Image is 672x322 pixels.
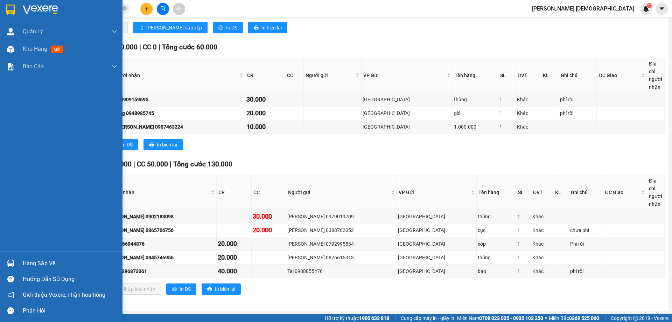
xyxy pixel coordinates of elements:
div: Khác [517,109,540,117]
th: SL [498,58,516,93]
span: In DS [121,141,133,149]
button: plus [140,3,153,15]
div: thùng [478,213,514,220]
div: chưa phí [570,226,602,234]
div: bao [478,267,514,275]
div: 1 [499,96,514,103]
span: notification [7,292,14,298]
span: Quản Lý [23,27,43,36]
div: Khác [532,267,552,275]
img: solution-icon [7,63,14,70]
div: [PERSON_NAME] 0876615313 [287,254,395,261]
div: phí rồi [560,109,595,117]
span: message [7,307,14,314]
span: caret-down [659,6,665,12]
img: icon-new-feature [643,6,649,12]
td: Sài Gòn [397,224,477,237]
span: down [112,29,117,34]
span: | [139,43,141,51]
th: Ghi chú [559,58,597,93]
td: Sài Gòn [362,120,453,134]
span: [PERSON_NAME].[DEMOGRAPHIC_DATA] [526,4,640,13]
div: Khác [532,254,552,261]
th: KL [541,58,559,93]
button: caret-down [656,3,668,15]
div: Khác [517,123,540,131]
div: 30.000 [253,212,285,221]
div: Dì 5 0766944876 [107,240,215,248]
th: KL [553,175,569,210]
img: logo-vxr [6,5,15,15]
th: CR [217,175,252,210]
span: CC 0 [143,43,157,51]
div: 40.000 [218,266,250,276]
span: ⚪️ [545,317,547,320]
td: Sài Gòn [397,237,477,251]
img: warehouse-icon [7,260,14,267]
span: CC 50.000 [137,160,168,168]
span: VP Gửi [399,189,469,196]
div: út cu 0396873361 [107,267,215,275]
span: mới [51,46,63,53]
div: [PERSON_NAME] 0845746956 [107,254,215,261]
th: ĐVT [516,58,541,93]
div: 1 [517,267,530,275]
span: Hỗ trợ kỹ thuật: [325,314,389,322]
div: [GEOGRAPHIC_DATA] [398,254,475,261]
div: xốp [478,240,514,248]
span: printer [254,25,259,31]
div: 1 [517,240,530,248]
div: 5 [PERSON_NAME] 0907463224 [113,123,244,131]
div: [GEOGRAPHIC_DATA] [398,213,475,220]
th: ĐVT [531,175,553,210]
span: printer [218,25,223,31]
div: Hằng 0948985745 [113,109,244,117]
span: copyright [633,316,638,321]
td: Sài Gòn [397,210,477,224]
div: Khác [517,96,540,103]
div: cục [478,226,514,234]
div: 30.000 [246,95,284,104]
div: My 0909159695 [113,96,244,103]
div: 1 [499,109,514,117]
span: In DS [226,24,237,32]
span: Giới thiệu Vexere, nhận hoa hồng [23,290,105,299]
span: In DS [180,285,191,293]
div: [PERSON_NAME] 0902183098 [107,213,215,220]
td: Sài Gòn [362,107,453,120]
div: [GEOGRAPHIC_DATA] [398,226,475,234]
div: giỏ [454,109,497,117]
span: In biên lai [215,285,235,293]
span: In biên lai [157,141,177,149]
div: Hàng sắp về [23,258,117,269]
span: down [112,64,117,69]
div: Khác [532,240,552,248]
div: 1 [517,213,530,220]
div: 1 [517,254,530,261]
span: Tổng cước 130.000 [173,160,232,168]
div: 20.000 [218,239,250,249]
span: sort-ascending [139,25,143,31]
strong: 0369 525 060 [569,315,599,321]
span: file-add [160,6,165,11]
div: 1 [517,226,530,234]
td: Sài Gòn [362,93,453,107]
span: | [170,160,171,168]
span: plus [144,6,149,11]
span: ĐC Giao [605,189,640,196]
button: printerIn DS [166,283,196,295]
span: close-circle [122,6,127,11]
div: thùng [478,254,514,261]
sup: 1 [647,3,652,8]
th: Tên hàng [453,58,498,93]
th: Ghi chú [569,175,603,210]
button: sort-ascending[PERSON_NAME] sắp xếp [133,22,208,33]
button: printerIn DS [108,139,138,150]
span: question-circle [7,276,14,282]
div: [GEOGRAPHIC_DATA] [398,240,475,248]
span: | [133,160,135,168]
div: [GEOGRAPHIC_DATA] [363,96,451,103]
span: aim [176,6,181,11]
span: Người gửi [306,71,354,79]
span: ĐC Giao [598,71,639,79]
